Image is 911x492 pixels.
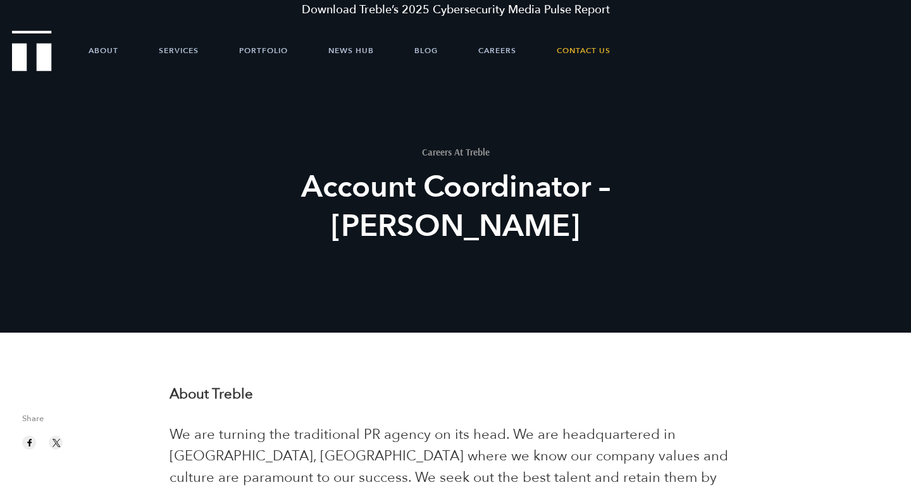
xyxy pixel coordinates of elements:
[12,30,52,71] img: Treble logo
[328,32,374,70] a: News Hub
[239,32,288,70] a: Portfolio
[22,415,151,429] span: Share
[89,32,118,70] a: About
[557,32,610,70] a: Contact Us
[159,32,199,70] a: Services
[414,32,438,70] a: Blog
[170,384,253,403] strong: About Treble
[24,437,35,448] img: facebook sharing button
[51,437,62,448] img: twitter sharing button
[478,32,516,70] a: Careers
[13,32,51,70] a: Treble Homepage
[222,147,689,157] h1: Careers At Treble
[222,168,689,246] h2: Account Coordinator – [PERSON_NAME]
